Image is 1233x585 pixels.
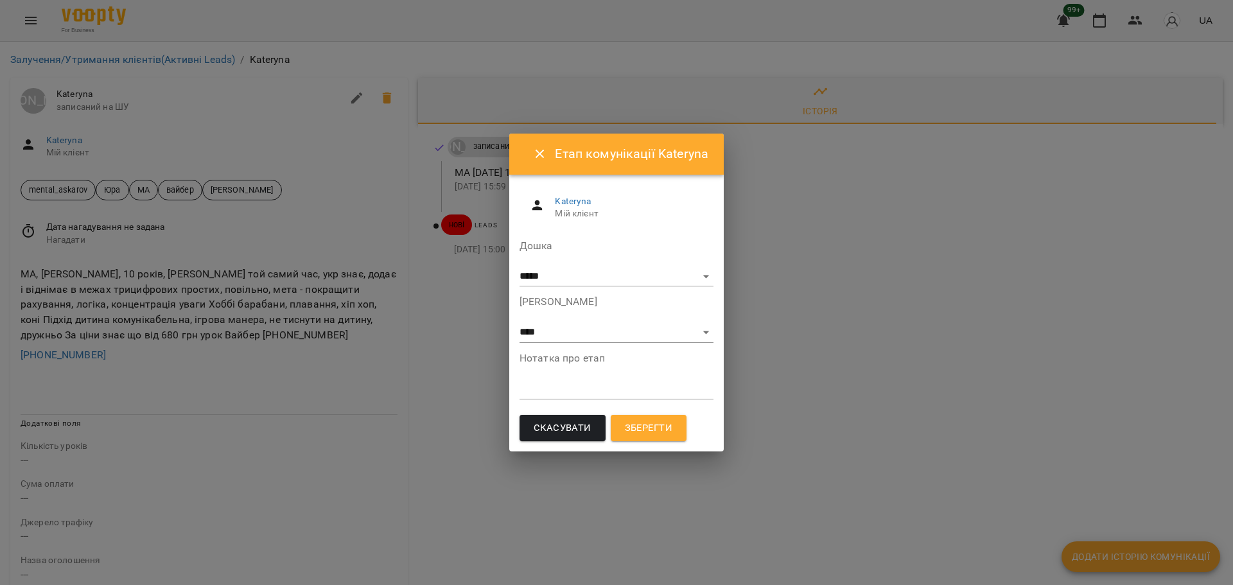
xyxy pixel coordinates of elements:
[555,196,591,206] a: Kateryna
[520,353,713,363] label: Нотатка про етап
[625,420,672,437] span: Зберегти
[525,139,555,170] button: Close
[520,415,606,442] button: Скасувати
[520,241,713,251] label: Дошка
[555,144,708,164] h6: Етап комунікації Kateryna
[534,420,591,437] span: Скасувати
[611,415,686,442] button: Зберегти
[520,297,713,307] label: [PERSON_NAME]
[555,207,703,220] span: Мій клієнт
